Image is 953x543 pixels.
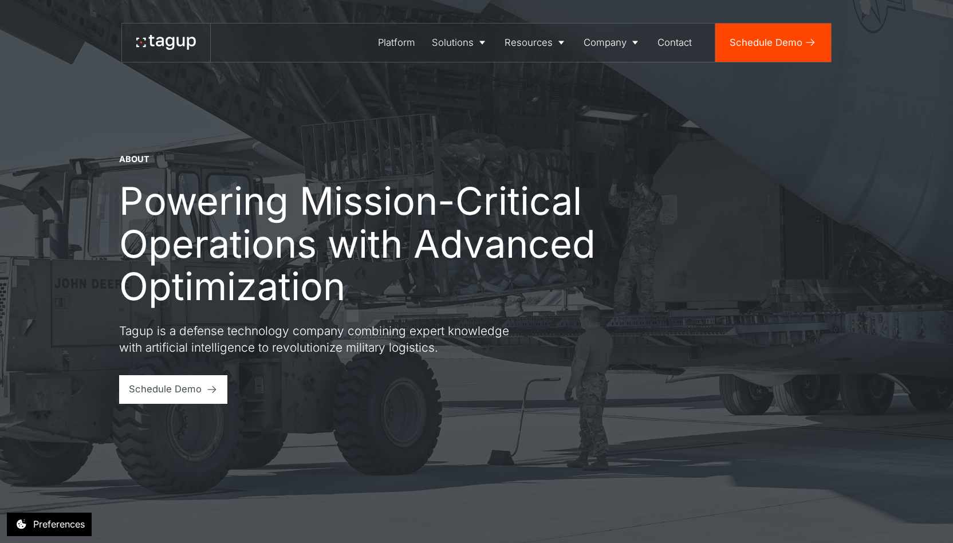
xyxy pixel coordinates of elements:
[370,23,424,62] a: Platform
[505,36,553,50] div: Resources
[730,36,802,50] div: Schedule Demo
[119,180,600,309] h1: Powering Mission-Critical Operations with Advanced Optimization
[119,322,531,356] p: Tagup is a defense technology company combining expert knowledge with artificial intelligence to ...
[432,36,474,50] div: Solutions
[497,23,576,62] a: Resources
[657,36,692,50] div: Contact
[715,23,831,62] a: Schedule Demo
[424,23,497,62] a: Solutions
[584,36,627,50] div: Company
[576,23,649,62] a: Company
[649,23,700,62] a: Contact
[378,36,415,50] div: Platform
[129,382,202,396] div: Schedule Demo
[119,154,149,165] div: About
[33,517,85,531] div: Preferences
[119,375,227,404] a: Schedule Demo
